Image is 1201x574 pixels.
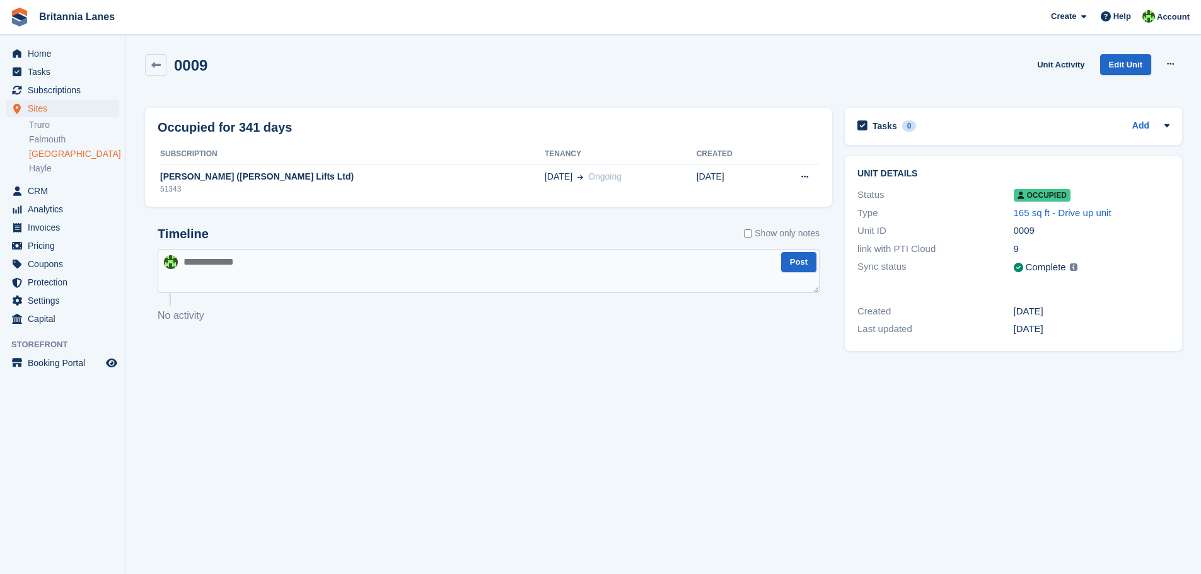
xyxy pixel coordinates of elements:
span: Sites [28,100,103,117]
div: Complete [1026,260,1066,275]
span: Storefront [11,338,125,351]
a: Preview store [104,355,119,370]
a: menu [6,255,119,273]
th: Created [697,144,768,164]
a: Hayle [29,163,119,175]
span: Capital [28,310,103,328]
div: 51343 [158,183,545,195]
th: Tenancy [545,144,697,164]
div: Unit ID [857,224,1013,238]
div: Last updated [857,322,1013,336]
h2: Unit details [857,169,1169,179]
span: Invoices [28,219,103,236]
span: Create [1051,10,1076,23]
label: Show only notes [744,227,820,240]
div: Sync status [857,260,1013,275]
a: menu [6,354,119,372]
div: 0 [902,120,917,132]
span: Booking Portal [28,354,103,372]
h2: Tasks [873,120,897,132]
span: Protection [28,273,103,291]
img: icon-info-grey-7440780725fd019a000dd9b08b2336e03edf1995a4989e88bcd33f0948082b44.svg [1070,263,1077,271]
a: menu [6,310,119,328]
a: menu [6,81,119,99]
span: Account [1157,11,1190,23]
a: [GEOGRAPHIC_DATA] [29,148,119,160]
span: Subscriptions [28,81,103,99]
input: Show only notes [744,227,752,240]
img: Robert Parr [164,255,178,269]
span: Tasks [28,63,103,81]
a: 165 sq ft - Drive up unit [1014,207,1111,218]
th: Subscription [158,144,545,164]
a: menu [6,200,119,218]
a: menu [6,45,119,62]
a: menu [6,292,119,309]
a: menu [6,219,119,236]
a: Britannia Lanes [34,6,120,27]
td: [DATE] [697,164,768,202]
p: No activity [158,308,820,323]
div: [DATE] [1014,304,1169,319]
div: [PERSON_NAME] ([PERSON_NAME] Lifts Ltd) [158,170,545,183]
a: Unit Activity [1032,54,1089,75]
a: Edit Unit [1100,54,1151,75]
a: menu [6,63,119,81]
h2: 0009 [174,57,207,74]
div: [DATE] [1014,322,1169,336]
button: Post [781,252,816,273]
span: Ongoing [588,171,622,181]
h2: Timeline [158,227,209,241]
span: Coupons [28,255,103,273]
img: stora-icon-8386f47178a22dfd0bd8f6a31ec36ba5ce8667c1dd55bd0f319d3a0aa187defe.svg [10,8,29,26]
a: menu [6,237,119,255]
span: CRM [28,182,103,200]
a: Falmouth [29,134,119,146]
div: link with PTI Cloud [857,242,1013,256]
div: Created [857,304,1013,319]
div: Status [857,188,1013,202]
span: Help [1113,10,1131,23]
a: menu [6,100,119,117]
img: Robert Parr [1142,10,1155,23]
a: menu [6,273,119,291]
span: Home [28,45,103,62]
div: 0009 [1014,224,1169,238]
a: Truro [29,119,119,131]
span: Pricing [28,237,103,255]
a: menu [6,182,119,200]
div: Type [857,206,1013,221]
span: [DATE] [545,170,572,183]
span: Settings [28,292,103,309]
span: Occupied [1014,189,1070,202]
a: Add [1132,119,1149,134]
div: 9 [1014,242,1169,256]
h2: Occupied for 341 days [158,118,292,137]
span: Analytics [28,200,103,218]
